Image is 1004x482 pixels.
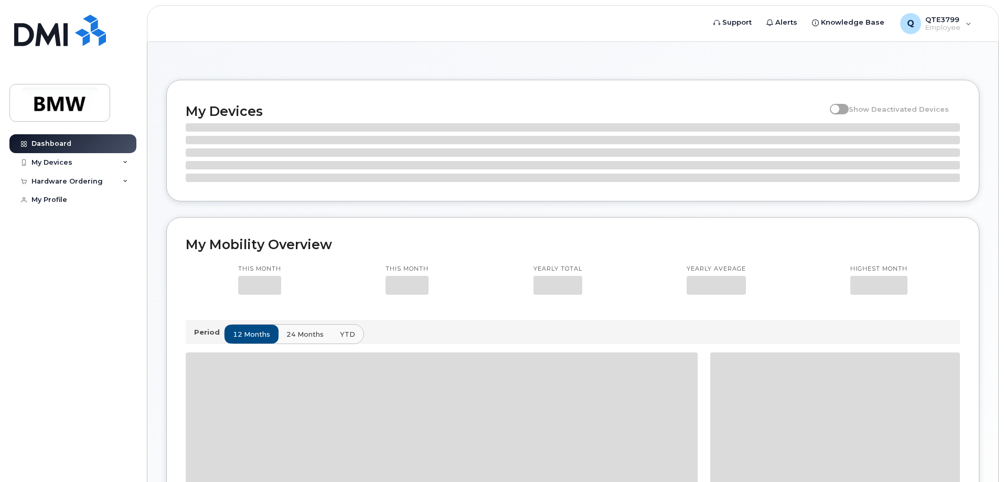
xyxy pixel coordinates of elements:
p: This month [386,265,429,273]
p: This month [238,265,281,273]
h2: My Mobility Overview [186,237,960,252]
input: Show Deactivated Devices [830,99,838,108]
h2: My Devices [186,103,825,119]
p: Period [194,327,224,337]
p: Highest month [850,265,907,273]
span: YTD [340,329,355,339]
p: Yearly total [533,265,582,273]
span: Show Deactivated Devices [849,105,949,113]
span: 24 months [286,329,324,339]
p: Yearly average [687,265,746,273]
